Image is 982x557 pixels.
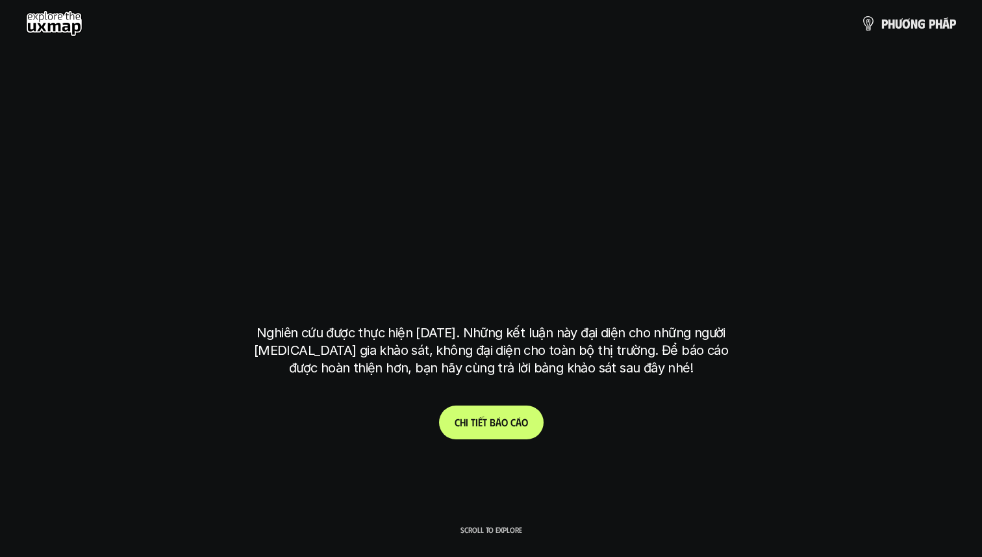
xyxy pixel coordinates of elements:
[950,16,956,31] span: p
[475,416,478,428] span: i
[483,416,487,428] span: t
[466,416,468,428] span: i
[902,16,911,31] span: ơ
[895,16,902,31] span: ư
[510,416,516,428] span: c
[516,416,522,428] span: á
[490,416,496,428] span: b
[254,153,728,208] h1: phạm vi công việc của
[478,416,483,428] span: ế
[942,16,950,31] span: á
[911,16,918,31] span: n
[881,16,888,31] span: p
[455,416,460,428] span: C
[888,16,895,31] span: h
[439,406,544,439] a: Chitiếtbáocáo
[522,416,528,428] span: o
[918,16,925,31] span: g
[496,416,501,428] span: á
[446,122,545,136] h6: Kết quả nghiên cứu
[471,416,475,428] span: t
[861,10,956,36] a: phươngpháp
[460,525,522,534] p: Scroll to explore
[501,416,508,428] span: o
[935,16,942,31] span: h
[247,324,735,377] p: Nghiên cứu được thực hiện [DATE]. Những kết luận này đại diện cho những người [MEDICAL_DATA] gia ...
[929,16,935,31] span: p
[260,256,723,311] h1: tại [GEOGRAPHIC_DATA]
[460,416,466,428] span: h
